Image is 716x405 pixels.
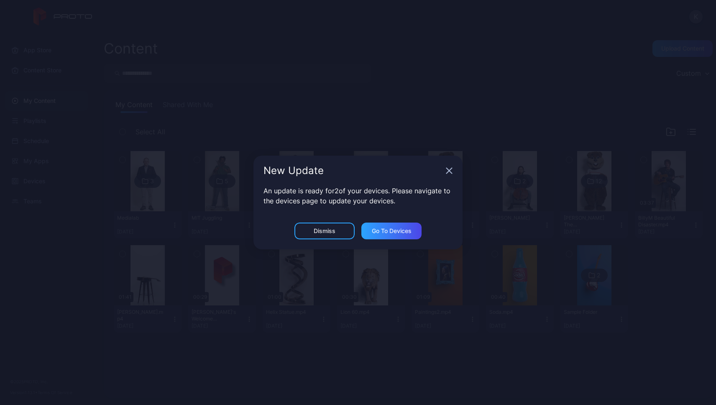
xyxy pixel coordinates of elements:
button: Go to devices [361,223,422,239]
button: Dismiss [294,223,355,239]
div: Dismiss [314,228,335,234]
div: Go to devices [372,228,412,234]
p: An update is ready for 2 of your devices. Please navigate to the devices page to update your devi... [263,186,453,206]
div: New Update [263,166,442,176]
